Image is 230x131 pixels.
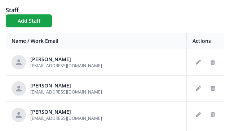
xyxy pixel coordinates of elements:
[207,57,218,68] button: Delete staff
[193,83,204,94] button: Edit staff
[30,115,102,121] span: [EMAIL_ADDRESS][DOMAIN_NAME]
[207,83,218,94] button: Delete staff
[30,89,102,95] span: [EMAIL_ADDRESS][DOMAIN_NAME]
[187,33,225,49] th: Actions
[30,82,102,89] div: [PERSON_NAME]
[193,57,204,68] button: Edit staff
[207,109,218,121] button: Delete staff
[6,33,187,49] th: Name / Work Email
[30,56,102,63] div: [PERSON_NAME]
[193,109,204,121] button: Edit staff
[6,6,224,14] h1: Staff
[30,108,102,116] div: [PERSON_NAME]
[6,14,52,27] button: Add Staff
[30,63,102,69] span: [EMAIL_ADDRESS][DOMAIN_NAME]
